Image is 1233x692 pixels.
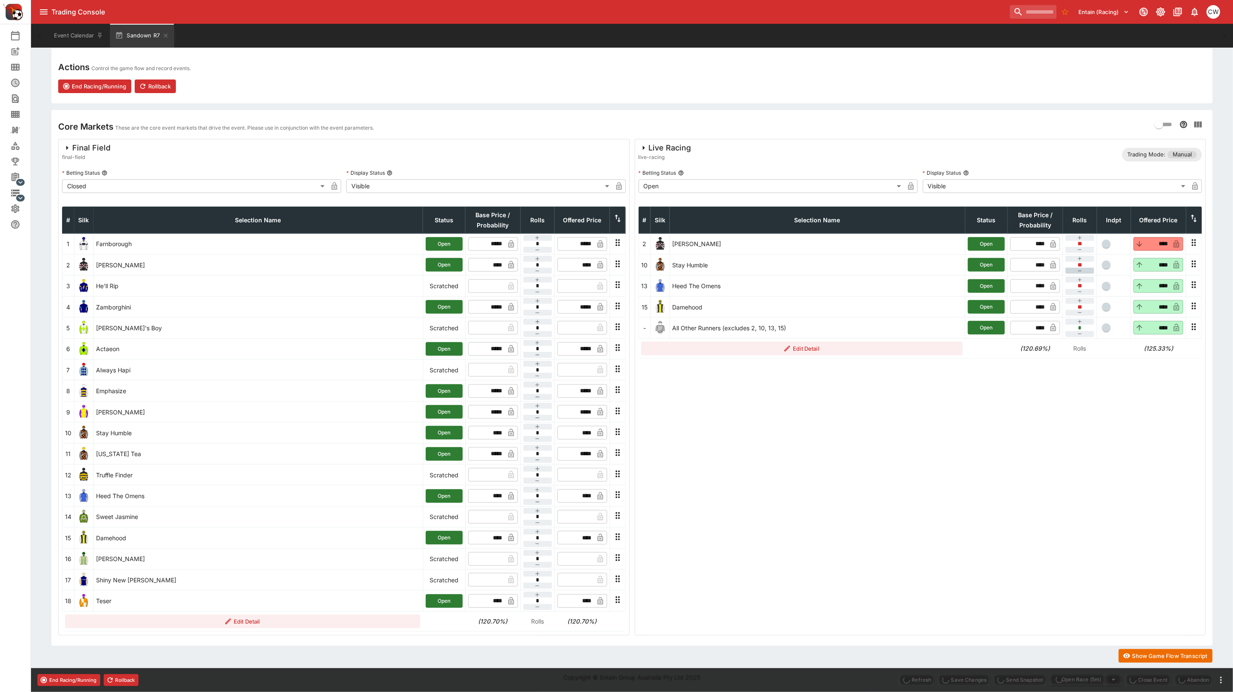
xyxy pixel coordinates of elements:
p: Display Status [346,169,385,176]
button: Display Status [387,170,393,176]
div: Template Search [10,109,34,119]
button: Documentation [1170,4,1185,20]
p: Betting Status [639,169,676,176]
th: # [62,207,74,233]
button: Open [968,279,1005,293]
p: Display Status [923,169,962,176]
button: Open [426,531,463,545]
p: Trading Mode: [1127,150,1165,159]
td: 10 [639,255,650,275]
button: Edit Detail [65,615,421,628]
p: These are the core event markets that drive the event. Please use in conjunction with the event p... [115,124,374,132]
p: Rolls [1066,344,1094,353]
td: Sweet Jasmine [93,506,423,527]
div: Categories [10,141,34,151]
td: Shiny New [PERSON_NAME] [93,569,423,590]
td: 2 [639,233,650,254]
p: Control the game flow and record events. [91,64,191,73]
th: Base Price / Probability [1008,207,1063,233]
td: 6 [62,338,74,359]
button: Betting Status [102,170,107,176]
td: 15 [62,528,74,548]
img: runner 16 [77,552,90,566]
button: Event Calendar [49,24,108,48]
div: Visible [923,179,1188,193]
button: Sandown R7 [110,24,174,48]
img: runner 5 [77,321,90,335]
td: Stay Humble [93,423,423,443]
div: Infrastructure [10,188,34,198]
td: 14 [62,506,74,527]
button: Open [426,426,463,440]
img: runner 1 [77,237,90,251]
td: 3 [62,275,74,296]
td: 15 [639,296,650,317]
img: runner 12 [77,468,90,482]
td: Emphasize [93,380,423,401]
th: Base Price / Probability [465,207,520,233]
div: Visible [346,179,612,193]
td: 10 [62,423,74,443]
div: Trading Console [51,8,1007,17]
button: Toggle light/dark mode [1153,4,1168,20]
td: 7 [62,360,74,380]
td: Teser [93,590,423,611]
td: Damehood [93,528,423,548]
div: Open [639,179,904,193]
button: Open [968,258,1005,272]
th: Silk [74,207,93,233]
p: Scratched [426,554,463,563]
th: Selection Name [670,207,965,233]
img: runner 8 [77,384,90,398]
img: runner 7 [77,363,90,377]
img: runner 13 [77,489,90,503]
button: Open [426,405,463,419]
td: 13 [639,275,650,296]
img: runner 15 [653,300,667,314]
td: Heed The Omens [93,485,423,506]
button: Notifications [1187,4,1202,20]
img: runner 2 [653,237,667,251]
th: Selection Name [93,207,423,233]
th: Rolls [1063,207,1097,233]
td: All Other Runners (excludes 2, 10, 13, 15) [670,318,965,338]
div: Final Field [62,143,110,153]
th: Silk [650,207,670,233]
td: 16 [62,548,74,569]
button: Connected to PK [1136,4,1151,20]
span: final-field [62,153,110,162]
div: Futures [10,78,34,88]
p: Scratched [426,323,463,332]
td: 2 [62,255,74,275]
img: runner 4 [77,300,90,314]
td: 9 [62,401,74,422]
td: [US_STATE] Tea [93,443,423,464]
p: Scratched [426,512,463,521]
button: Christopher Winter [1204,3,1223,21]
span: live-racing [639,153,691,162]
div: Christopher Winter [1207,5,1220,19]
button: Show Game Flow Transcript [1119,649,1213,663]
button: Open [968,237,1005,251]
td: Damehood [670,296,965,317]
td: [PERSON_NAME] [670,233,965,254]
th: Independent [1097,207,1131,233]
td: 1 [62,233,74,254]
div: Event Calendar [10,31,34,41]
button: Open [968,321,1005,335]
h6: (120.70%) [557,617,607,626]
td: 5 [62,318,74,338]
img: runner 9 [77,405,90,419]
div: New Event [10,46,34,57]
th: Status [423,207,465,233]
button: Open [426,342,463,356]
button: Open [426,594,463,608]
button: Rollback [104,674,139,686]
div: Meetings [10,62,34,72]
img: PriceKinetics Logo [3,2,23,22]
td: Actaeon [93,338,423,359]
button: open drawer [36,4,51,20]
td: Zamborghini [93,296,423,317]
span: Mark an event as closed and abandoned. [1174,675,1213,683]
img: runner 10 [653,258,667,272]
